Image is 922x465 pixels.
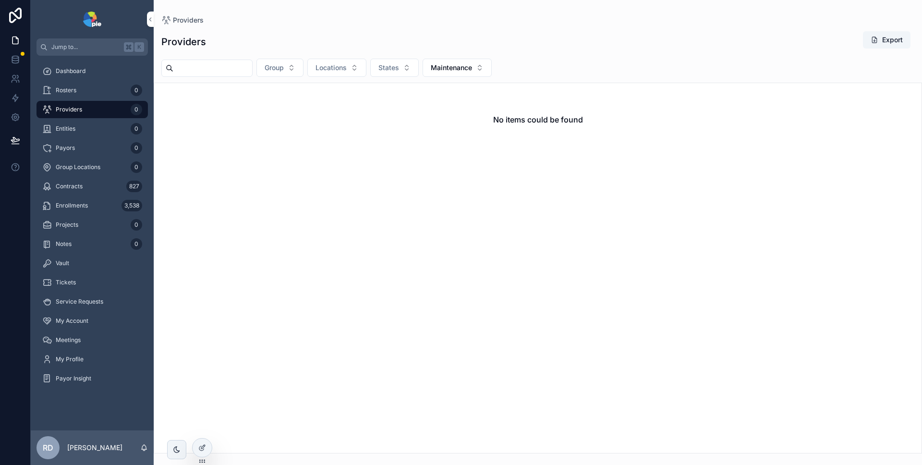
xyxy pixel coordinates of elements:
span: States [378,63,399,73]
a: Rosters0 [36,82,148,99]
a: Projects0 [36,216,148,233]
div: 0 [131,142,142,154]
button: Select Button [423,59,492,77]
span: Rosters [56,86,76,94]
span: Contracts [56,183,83,190]
a: Entities0 [36,120,148,137]
div: 0 [131,123,142,135]
a: Vault [36,255,148,272]
span: Enrollments [56,202,88,209]
button: Select Button [256,59,303,77]
a: Group Locations0 [36,159,148,176]
span: Payors [56,144,75,152]
span: Tickets [56,279,76,286]
span: Dashboard [56,67,85,75]
a: My Account [36,312,148,330]
span: K [135,43,143,51]
h2: No items could be found [493,114,583,125]
a: Dashboard [36,62,148,80]
a: Notes0 [36,235,148,253]
a: Providers0 [36,101,148,118]
span: Service Requests [56,298,103,306]
a: Enrollments3,538 [36,197,148,214]
span: My Account [56,317,88,325]
span: Jump to... [51,43,120,51]
div: 0 [131,219,142,231]
div: scrollable content [31,56,154,400]
a: Payors0 [36,139,148,157]
button: Select Button [370,59,419,77]
span: Entities [56,125,75,133]
img: App logo [83,12,101,27]
span: Group Locations [56,163,100,171]
span: Group [265,63,284,73]
p: [PERSON_NAME] [67,443,122,453]
a: Meetings [36,331,148,349]
span: Meetings [56,336,81,344]
a: Providers [161,15,204,25]
div: 0 [131,104,142,115]
span: Notes [56,240,72,248]
a: Tickets [36,274,148,291]
button: Export [863,31,910,49]
div: 0 [131,161,142,173]
button: Select Button [307,59,366,77]
span: Providers [173,15,204,25]
button: Jump to...K [36,38,148,56]
div: 0 [131,238,142,250]
span: My Profile [56,355,84,363]
span: Vault [56,259,69,267]
a: Payor Insight [36,370,148,387]
span: RD [43,442,53,453]
a: Service Requests [36,293,148,310]
span: Locations [315,63,347,73]
span: Maintenance [431,63,472,73]
div: 827 [126,181,142,192]
div: 3,538 [121,200,142,211]
span: Providers [56,106,82,113]
div: 0 [131,85,142,96]
a: Contracts827 [36,178,148,195]
h1: Providers [161,35,206,49]
span: Payor Insight [56,375,91,382]
span: Projects [56,221,78,229]
a: My Profile [36,351,148,368]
